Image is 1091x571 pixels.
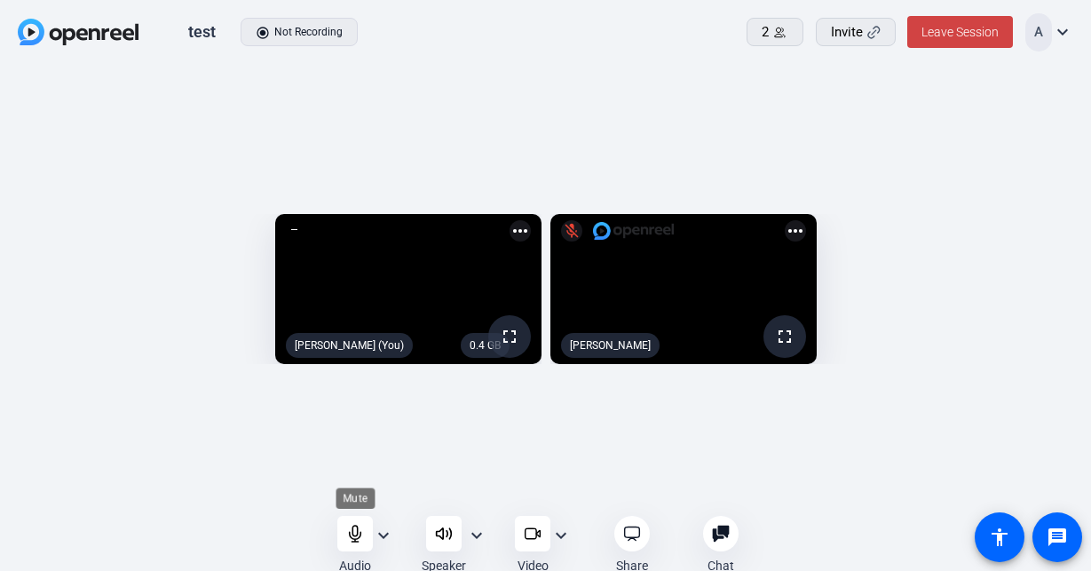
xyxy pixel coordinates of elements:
mat-icon: more_horiz [785,220,806,242]
div: Mute [336,488,376,509]
mat-icon: expand_more [550,525,572,546]
mat-icon: mic_off [561,220,582,242]
img: OpenReel logo [18,19,138,45]
span: Invite [831,22,863,43]
div: A [1025,13,1052,52]
button: Leave Session [907,16,1013,48]
div: 0.4 GB [461,333,510,358]
mat-icon: message [1047,527,1068,548]
mat-icon: expand_more [373,525,394,546]
button: 2 [747,18,803,46]
span: Leave Session [921,25,999,39]
mat-icon: accessibility [989,527,1010,548]
mat-icon: expand_more [1052,21,1073,43]
div: [PERSON_NAME] (You) [286,333,413,358]
mat-icon: fullscreen [774,326,795,347]
span: 2 [762,22,769,43]
mat-icon: more_horiz [510,220,531,242]
button: Invite [816,18,896,46]
div: [PERSON_NAME] [561,333,660,358]
mat-icon: fullscreen [499,326,520,347]
img: logo [593,222,675,240]
mat-icon: expand_more [466,525,487,546]
div: test [188,21,216,43]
